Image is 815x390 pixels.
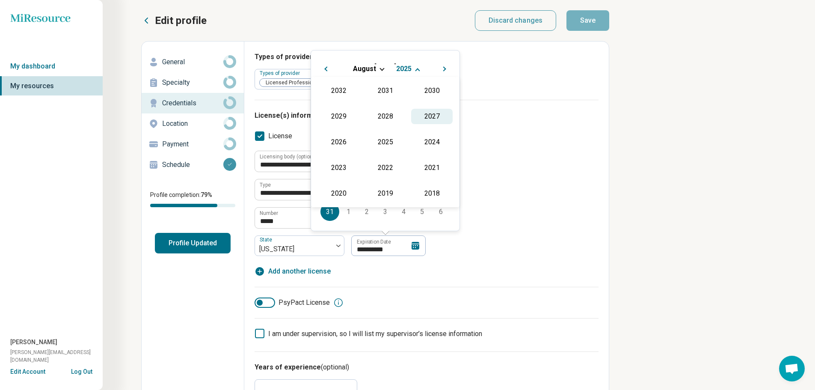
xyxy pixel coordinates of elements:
h2: [DATE] [318,61,453,73]
p: Edit profile [155,14,207,27]
span: 2025 [396,65,412,73]
button: Previous Month [318,61,332,74]
p: Payment [162,139,223,149]
a: Open chat [779,356,805,381]
div: 2028 [365,109,406,124]
div: Choose Date [311,50,460,231]
div: 2026 [318,134,359,150]
div: 2032 [318,83,359,98]
div: Profile completion: [142,185,244,212]
button: Next Month [439,61,453,74]
a: Location [142,113,244,134]
div: Profile completion [150,204,235,207]
p: Location [162,119,223,129]
div: Choose Sunday, August 31st, 2025 [320,202,339,221]
label: Type [260,182,271,188]
label: State [260,237,274,243]
div: Choose Wednesday, September 3rd, 2025 [376,202,394,221]
span: [PERSON_NAME][EMAIL_ADDRESS][DOMAIN_NAME] [10,348,103,364]
label: Licensing body (optional) [260,154,319,159]
h3: Years of experience [255,362,599,372]
div: 2021 [411,160,453,176]
button: Discard changes [475,10,557,31]
button: Edit Account [10,367,45,376]
span: (optional) [321,363,349,371]
button: Add another license [255,266,331,277]
div: 2018 [411,186,453,201]
span: I am under supervision, so I will list my supervisor’s license information [268,330,482,338]
p: General [162,57,223,67]
div: 2019 [365,186,406,201]
label: Number [260,211,278,216]
input: credential.licenses.0.name [255,179,433,200]
p: Specialty [162,77,223,88]
h3: License(s) information [255,110,599,121]
label: Types of provider [260,70,302,76]
div: Choose Tuesday, September 2nd, 2025 [358,202,376,221]
p: Credentials [162,98,223,108]
div: 2030 [411,83,453,98]
h3: Types of provider [255,52,599,62]
div: 2025 [365,134,406,150]
button: Edit profile [141,14,207,27]
button: Log Out [71,367,92,374]
div: 2023 [318,160,359,176]
div: 2022 [365,160,406,176]
span: Licensed Professional Counselor (LPC) [260,79,363,87]
a: General [142,52,244,72]
div: 2020 [318,186,359,201]
div: Choose Thursday, September 4th, 2025 [394,202,413,221]
div: Choose Saturday, September 6th, 2025 [432,202,450,221]
div: 2029 [318,109,359,124]
p: Schedule [162,160,223,170]
span: August [353,65,376,73]
a: Specialty [142,72,244,93]
span: [PERSON_NAME] [10,338,57,347]
div: 2024 [411,134,453,150]
div: 2027 [411,109,453,124]
div: 2031 [365,83,406,98]
div: Choose Friday, September 5th, 2025 [413,202,431,221]
button: Save [566,10,609,31]
div: Choose Monday, September 1st, 2025 [339,202,358,221]
a: Credentials [142,93,244,113]
a: Schedule [142,155,244,175]
button: Profile Updated [155,233,231,253]
span: Add another license [268,266,331,277]
label: PsyPact License [255,298,330,308]
span: License [268,131,292,141]
span: 79 % [201,191,212,198]
a: Payment [142,134,244,155]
